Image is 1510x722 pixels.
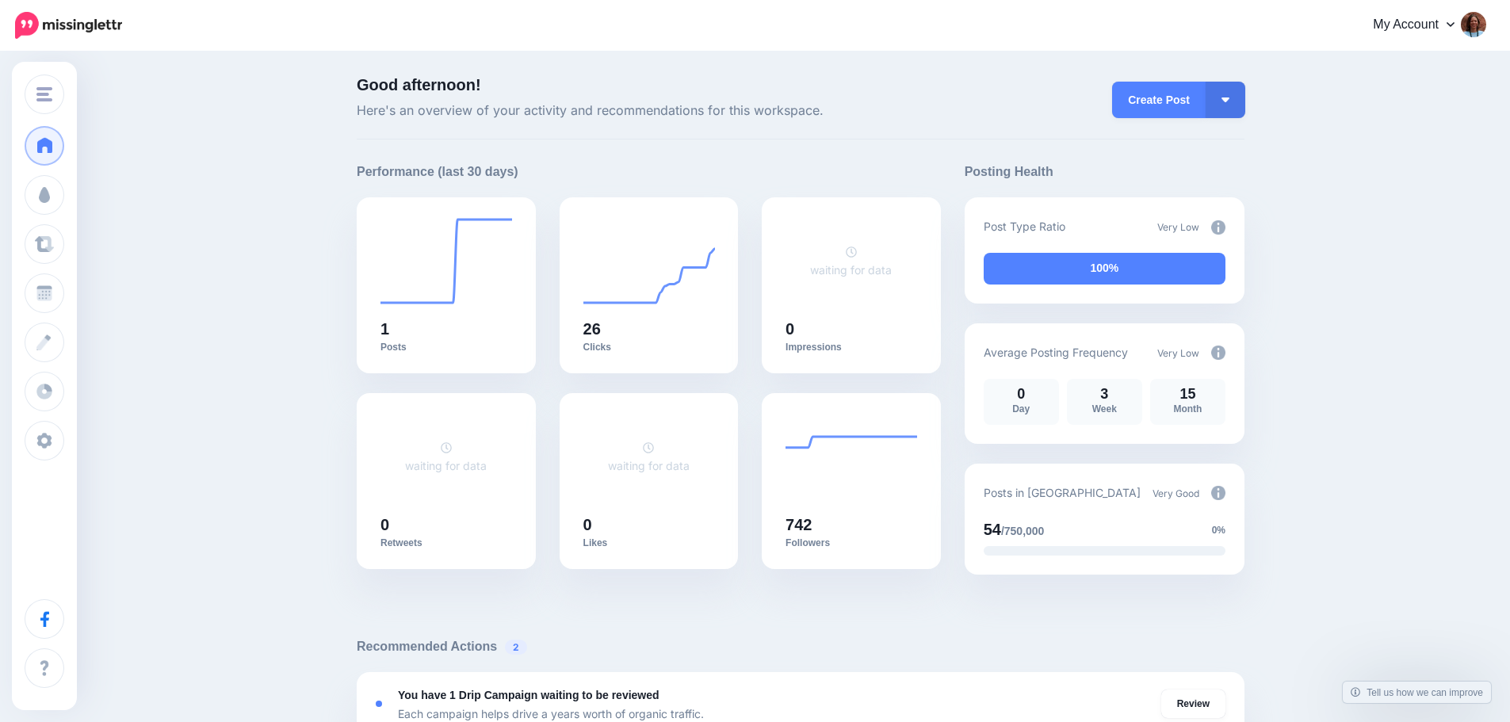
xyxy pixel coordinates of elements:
p: Likes [583,537,715,549]
b: You have 1 Drip Campaign waiting to be reviewed [398,688,669,701]
span: 0% [1210,522,1225,538]
p: Clicks [583,341,715,353]
a: Review [1160,690,1225,718]
p: Posts [380,341,512,353]
a: waiting for data [810,245,892,277]
a: Tell us how we can improve [1335,682,1491,703]
div: <div class='status-dot small red margin-right'></div>Error [376,701,382,707]
img: info-circle-grey.png [1211,346,1225,360]
p: Followers [786,537,917,549]
a: My Account [1350,6,1486,45]
span: Here's an overview of your activity and recommendations for this workspace. [357,101,941,121]
span: Very Low [1157,221,1199,233]
h5: 0 [786,321,917,337]
span: Week [1091,403,1117,414]
div: 100% of your posts in the last 30 days have been from Drip Campaigns [984,253,1225,285]
a: Create Post [1111,82,1206,118]
p: 0 [992,387,1051,401]
p: 15 [1158,387,1218,401]
a: waiting for data [608,441,690,472]
span: 2 [506,640,528,655]
h5: Performance (last 30 days) [357,162,522,181]
img: Missinglettr [15,12,122,39]
span: Very Low [1157,347,1199,359]
p: Impressions [786,341,917,353]
p: Retweets [380,537,512,549]
h5: 26 [583,321,715,337]
p: Posts in [GEOGRAPHIC_DATA] [984,483,1141,502]
h5: 0 [583,517,715,533]
h5: Recommended Actions [357,636,1244,656]
h5: 0 [380,517,512,533]
p: Post Type Ratio [984,217,1065,235]
p: 3 [1075,387,1134,401]
img: menu.png [36,87,52,101]
span: 54 [984,520,1003,539]
h5: Posting Health [965,162,1244,181]
p: Average Posting Frequency [984,343,1128,361]
img: info-circle-grey.png [1211,220,1225,235]
img: info-circle-grey.png [1211,486,1225,500]
span: Good afternoon! [357,75,480,94]
span: Day [1012,403,1030,414]
span: Month [1173,403,1202,414]
img: arrow-down-white.png [1221,97,1229,102]
h5: 742 [786,517,917,533]
a: waiting for data [405,441,487,472]
span: Very Good [1153,487,1199,499]
p: Each campaign helps drive a years worth of organic traffic. [398,704,704,722]
h5: 1 [380,321,512,337]
span: /750,000 [1003,524,1053,537]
